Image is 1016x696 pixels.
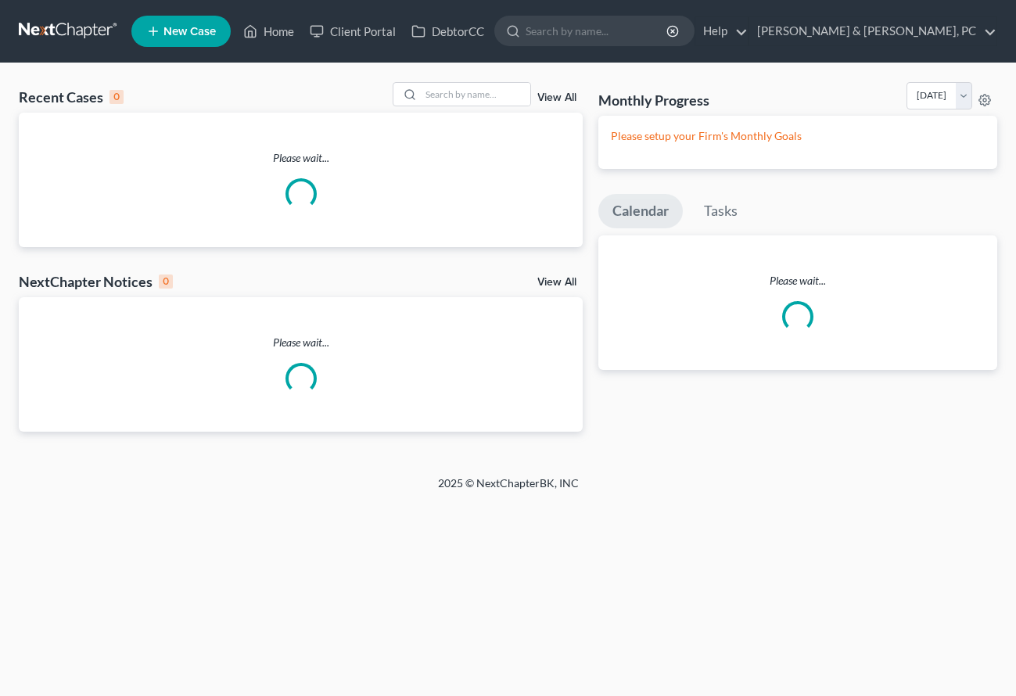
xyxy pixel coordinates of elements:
h3: Monthly Progress [598,91,709,109]
div: 2025 © NextChapterBK, INC [63,475,954,504]
p: Please wait... [598,273,997,289]
div: 0 [159,274,173,289]
a: Calendar [598,194,683,228]
div: NextChapter Notices [19,272,173,291]
p: Please wait... [19,335,583,350]
div: Recent Cases [19,88,124,106]
input: Search by name... [526,16,669,45]
a: Help [695,17,748,45]
a: Client Portal [302,17,404,45]
input: Search by name... [421,83,530,106]
a: [PERSON_NAME] & [PERSON_NAME], PC [749,17,996,45]
a: Home [235,17,302,45]
p: Please setup your Firm's Monthly Goals [611,128,985,144]
a: Tasks [690,194,752,228]
a: View All [537,92,576,103]
a: DebtorCC [404,17,492,45]
span: New Case [163,26,216,38]
p: Please wait... [19,150,583,166]
a: View All [537,277,576,288]
div: 0 [109,90,124,104]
